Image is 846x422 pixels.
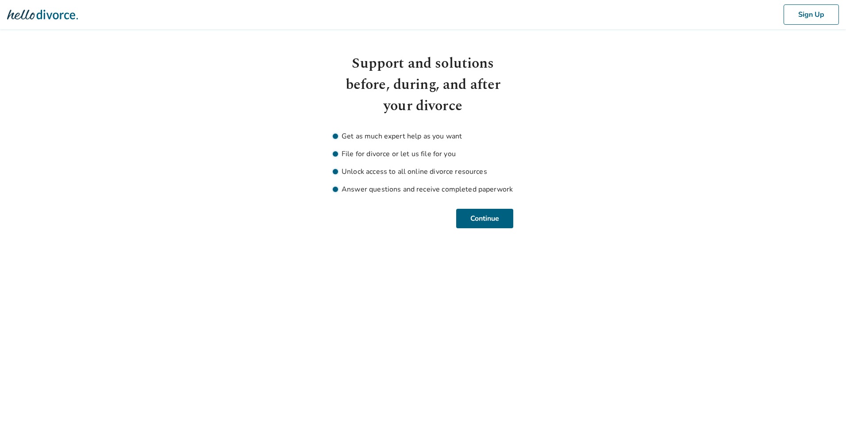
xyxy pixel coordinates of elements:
li: File for divorce or let us file for you [333,149,513,159]
button: Continue [456,209,513,228]
img: Hello Divorce Logo [7,6,78,23]
button: Sign Up [784,4,839,25]
li: Answer questions and receive completed paperwork [333,184,513,195]
li: Unlock access to all online divorce resources [333,166,513,177]
h1: Support and solutions before, during, and after your divorce [333,53,513,117]
li: Get as much expert help as you want [333,131,513,142]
